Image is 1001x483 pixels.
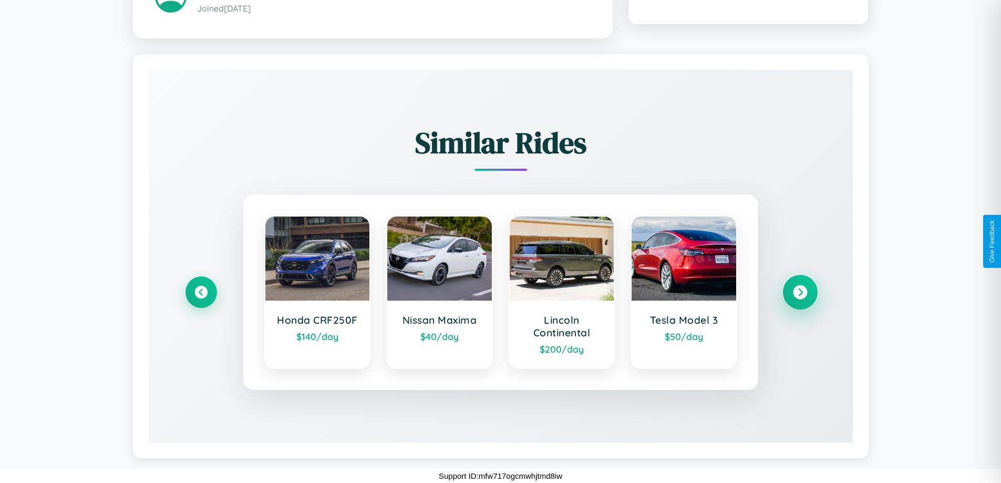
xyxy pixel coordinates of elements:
div: $ 200 /day [520,343,604,355]
h3: Nissan Maxima [398,314,481,326]
h2: Similar Rides [185,122,816,163]
h3: Tesla Model 3 [642,314,726,326]
a: Nissan Maxima$40/day [386,215,493,369]
h3: Lincoln Continental [520,314,604,339]
p: Joined [DATE] [197,1,591,16]
div: $ 50 /day [642,331,726,342]
div: $ 140 /day [276,331,359,342]
div: Give Feedback [988,220,996,263]
a: Tesla Model 3$50/day [631,215,737,369]
p: Support ID: mfw717ogcmwhjtmd8iw [439,469,562,483]
a: Lincoln Continental$200/day [509,215,615,369]
div: $ 40 /day [398,331,481,342]
h3: Honda CRF250F [276,314,359,326]
a: Honda CRF250F$140/day [264,215,371,369]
